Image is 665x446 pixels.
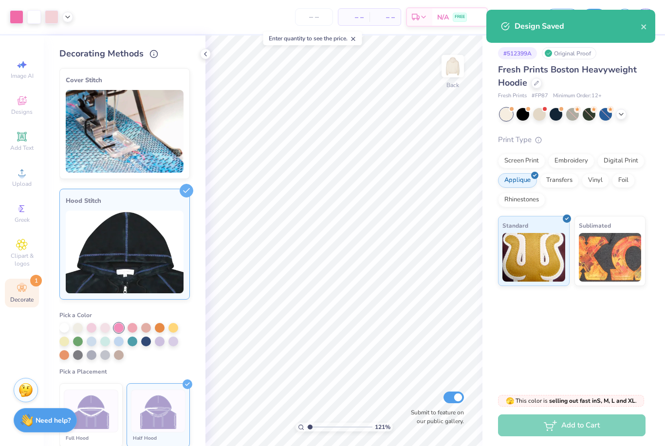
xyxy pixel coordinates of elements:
[64,434,118,442] div: Full Hood
[498,47,537,59] div: # 512399A
[502,233,565,282] img: Standard
[502,220,528,231] span: Standard
[30,275,42,286] span: 1
[437,12,449,22] span: N/A
[10,296,34,303] span: Decorate
[73,393,110,429] img: Full Hood
[446,81,459,89] div: Back
[548,154,594,168] div: Embroidery
[498,134,646,145] div: Print Type
[506,396,637,405] span: This color is .
[59,47,190,60] div: Decorating Methods
[553,92,602,100] span: Minimum Order: 12 +
[12,180,32,188] span: Upload
[263,32,362,45] div: Enter quantity to see the price.
[66,211,184,293] img: Hood Stitch
[498,64,637,89] span: Fresh Prints Boston Heavyweight Hoodie
[11,108,33,116] span: Designs
[66,90,184,173] img: Cover Stitch
[59,311,92,319] span: Pick a Color
[59,368,107,375] span: Pick a Placement
[540,173,579,188] div: Transfers
[612,173,635,188] div: Foil
[375,12,395,22] span: – –
[295,8,333,26] input: – –
[5,252,39,268] span: Clipart & logos
[498,92,527,100] span: Fresh Prints
[11,72,34,80] span: Image AI
[140,393,177,429] img: Half Hood
[493,7,540,27] input: Untitled Design
[406,408,464,426] label: Submit to feature on our public gallery.
[443,56,462,76] img: Back
[506,396,514,406] span: 🫣
[542,47,596,59] div: Original Proof
[579,233,642,282] img: Sublimated
[579,220,611,231] span: Sublimated
[498,173,537,188] div: Applique
[344,12,364,22] span: – –
[498,154,545,168] div: Screen Print
[532,92,548,100] span: # FP87
[515,20,641,32] div: Design Saved
[10,144,34,152] span: Add Text
[549,397,635,405] strong: selling out fast in S, M, L and XL
[375,423,390,431] span: 121 %
[641,20,647,32] button: close
[15,216,30,224] span: Greek
[582,173,609,188] div: Vinyl
[597,154,645,168] div: Digital Print
[36,416,71,425] strong: Need help?
[66,74,184,86] div: Cover Stitch
[455,14,465,20] span: FREE
[498,193,545,207] div: Rhinestones
[131,434,185,442] div: Half Hood
[66,195,184,207] div: Hood Stitch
